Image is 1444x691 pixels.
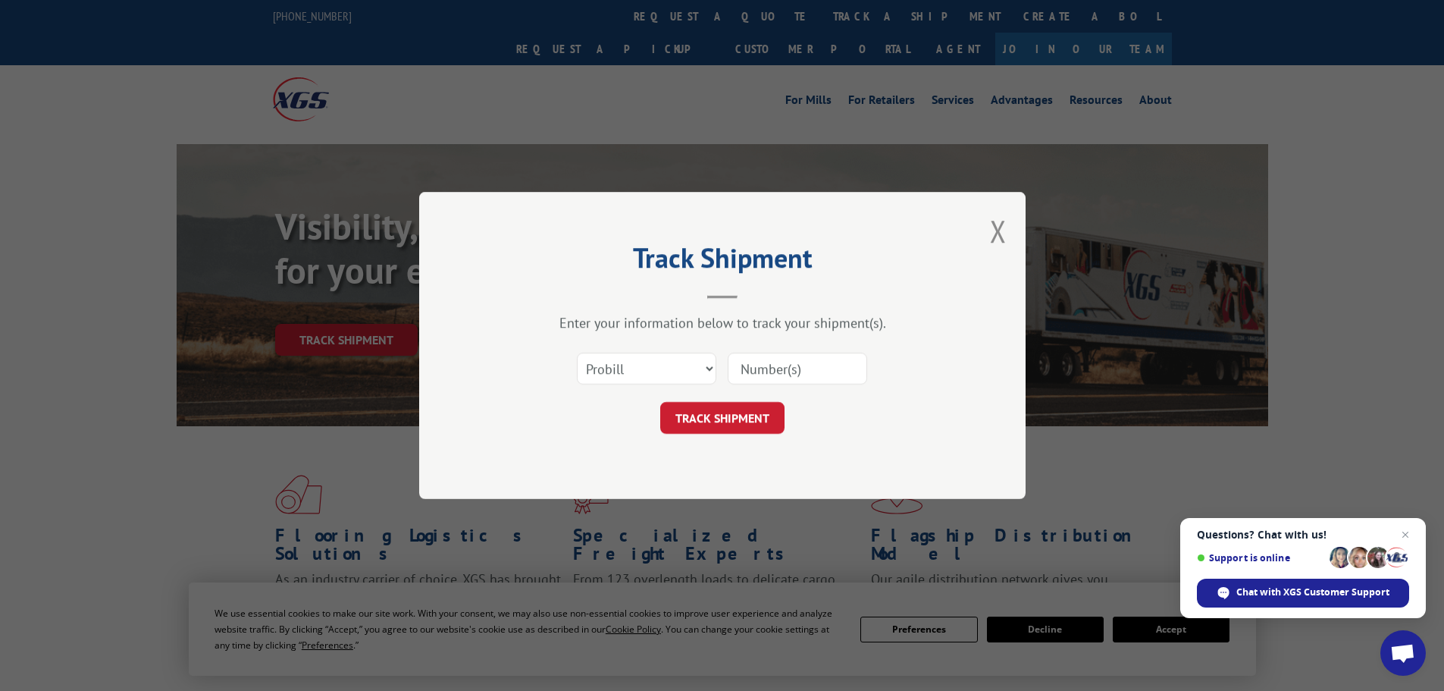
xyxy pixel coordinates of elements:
[1380,630,1426,676] a: Open chat
[728,353,867,385] input: Number(s)
[660,402,785,434] button: TRACK SHIPMENT
[495,247,950,276] h2: Track Shipment
[1197,529,1409,541] span: Questions? Chat with us!
[1236,586,1389,599] span: Chat with XGS Customer Support
[1197,552,1324,564] span: Support is online
[1197,579,1409,608] span: Chat with XGS Customer Support
[990,211,1007,251] button: Close modal
[495,314,950,331] div: Enter your information below to track your shipment(s).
